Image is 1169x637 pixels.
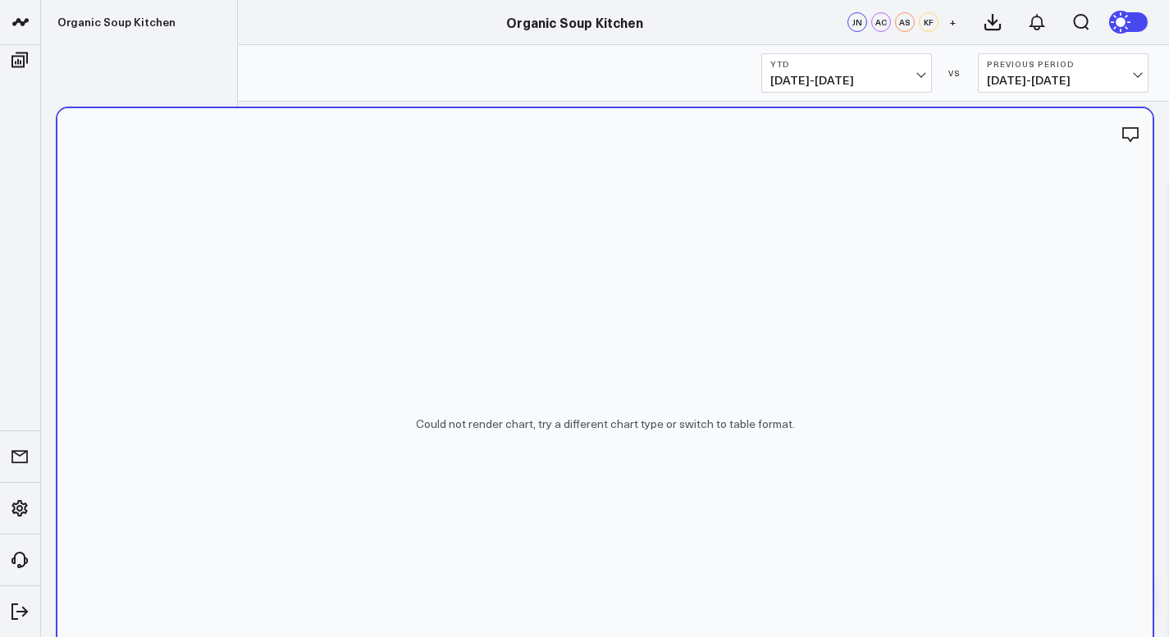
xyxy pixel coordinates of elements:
[987,59,1139,69] b: Previous Period
[940,68,970,78] div: VS
[506,13,643,31] a: Organic Soup Kitchen
[987,74,1139,87] span: [DATE] - [DATE]
[847,12,867,32] div: JN
[919,12,938,32] div: KF
[770,59,923,69] b: YTD
[761,53,932,93] button: YTD[DATE]-[DATE]
[978,53,1148,93] button: Previous Period[DATE]-[DATE]
[895,12,915,32] div: AS
[871,12,891,32] div: AC
[416,417,795,430] p: Could not render chart, try a different chart type or switch to table format.
[943,12,962,32] button: +
[770,74,923,87] span: [DATE] - [DATE]
[949,16,957,28] span: +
